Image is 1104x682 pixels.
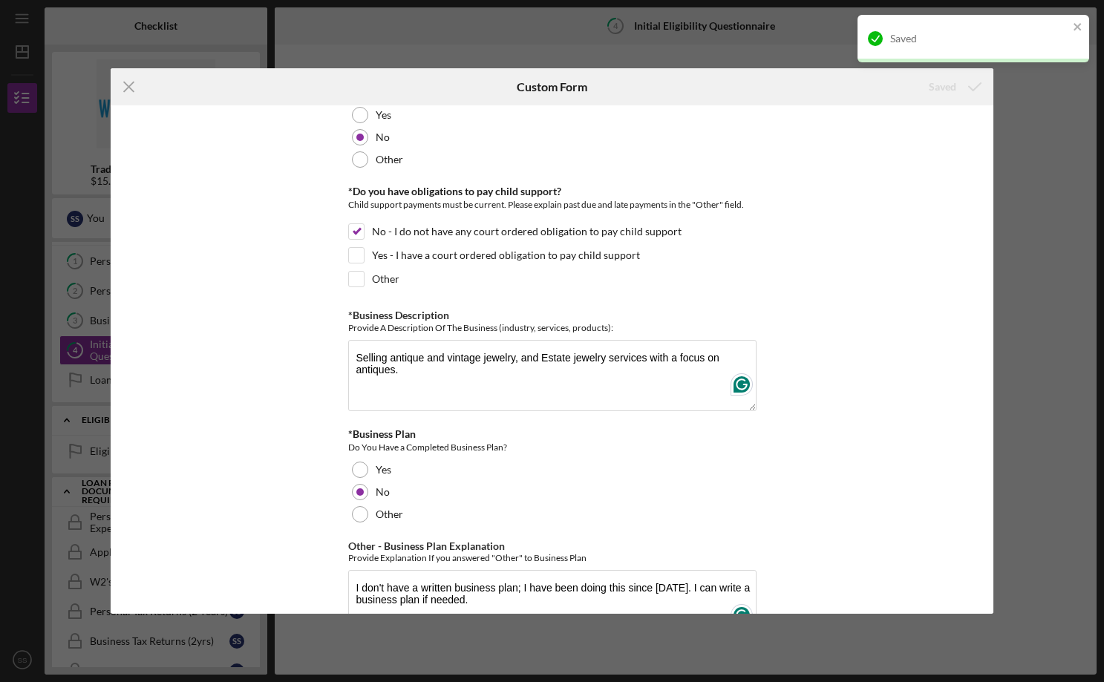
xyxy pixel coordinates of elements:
[348,428,757,440] div: *Business Plan
[348,440,757,455] div: Do You Have a Completed Business Plan?
[376,109,391,121] label: Yes
[348,186,757,197] div: *Do you have obligations to pay child support?
[348,197,757,216] div: Child support payments must be current. Please explain past due and late payments in the "Other" ...
[1073,21,1083,35] button: close
[348,570,757,641] textarea: I don't have a written business plan; I have been doing this since [DATE]. I can write a business...
[348,340,757,411] textarea: Selling antique and vintage jewelry, and Estate jewelry services with a focus on antiques.
[372,272,399,286] label: Other
[348,540,505,552] label: Other - Business Plan Explanation
[348,309,449,321] label: *Business Description
[376,508,403,520] label: Other
[372,224,682,239] label: No - I do not have any court ordered obligation to pay child support
[372,248,640,263] label: Yes - I have a court ordered obligation to pay child support
[376,154,403,165] label: Other
[517,80,587,94] h6: Custom Form
[348,552,757,563] div: Provide Explanation If you answered "Other" to Business Plan
[929,72,956,102] div: Saved
[348,322,757,333] div: Provide A Description Of The Business (industry, services, products):
[376,131,390,143] label: No
[914,72,993,102] button: Saved
[890,33,1068,45] div: Saved
[376,486,390,498] label: No
[376,464,391,476] label: Yes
